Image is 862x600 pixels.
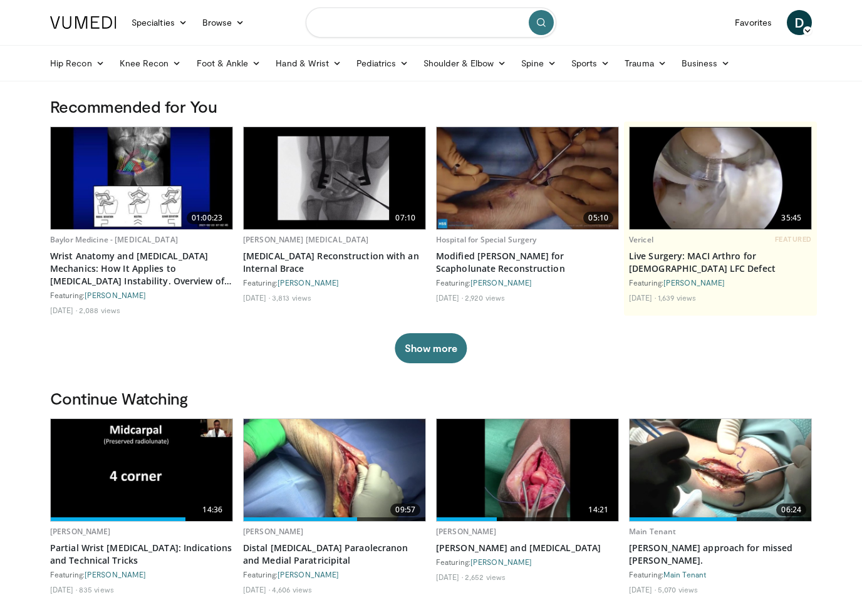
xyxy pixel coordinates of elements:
[197,504,227,516] span: 14:36
[243,292,270,303] li: [DATE]
[50,290,233,300] div: Featuring:
[727,10,779,35] a: Favorites
[243,542,426,567] a: Distal [MEDICAL_DATA] Paraolecranon and Medial Paratricipital
[658,584,698,594] li: 5,070 views
[85,291,146,299] a: [PERSON_NAME]
[306,8,556,38] input: Search topics, interventions
[124,10,195,35] a: Specialties
[390,212,420,224] span: 07:10
[51,127,232,229] a: 01:00:23
[629,569,812,579] div: Featuring:
[349,51,416,76] a: Pediatrics
[630,419,811,521] a: 06:24
[243,250,426,275] a: [MEDICAL_DATA] Reconstruction with an Internal Brace
[243,584,270,594] li: [DATE]
[244,419,425,521] img: bf94998b-498d-4010-9aae-f9379e869519.620x360_q85_upscale.jpg
[50,569,233,579] div: Featuring:
[583,212,613,224] span: 05:10
[630,127,811,229] img: eb023345-1e2d-4374-a840-ddbc99f8c97c.620x360_q85_upscale.jpg
[50,234,178,245] a: Baylor Medicine - [MEDICAL_DATA]
[50,388,812,408] h3: Continue Watching
[187,212,227,224] span: 01:00:23
[629,526,676,537] a: Main Tenant
[776,504,806,516] span: 06:24
[436,234,536,245] a: Hospital for Special Surgery
[437,127,618,229] a: 05:10
[243,234,368,245] a: [PERSON_NAME] [MEDICAL_DATA]
[437,419,618,521] a: 14:21
[436,572,463,582] li: [DATE]
[243,277,426,287] div: Featuring:
[465,572,506,582] li: 2,652 views
[195,10,252,35] a: Browse
[787,10,812,35] a: D
[470,278,532,287] a: [PERSON_NAME]
[268,51,349,76] a: Hand & Wrist
[272,292,311,303] li: 3,813 views
[436,557,619,567] div: Featuring:
[244,127,425,229] a: 07:10
[629,250,812,275] a: Live Surgery: MACI Arthro for [DEMOGRAPHIC_DATA] LFC Defect
[775,235,812,244] span: FEATURED
[583,504,613,516] span: 14:21
[243,526,304,537] a: [PERSON_NAME]
[43,51,112,76] a: Hip Recon
[189,51,269,76] a: Foot & Ankle
[244,127,425,229] img: 80b4534d-e78f-4a40-9c7e-39e8389dfeb3.620x360_q85_upscale.jpg
[390,504,420,516] span: 09:57
[243,569,426,579] div: Featuring:
[630,419,811,521] img: b77becc4-f324-4637-b5fa-3bc525f3f508.620x360_q85_upscale.jpg
[564,51,618,76] a: Sports
[51,419,232,521] a: 14:36
[514,51,563,76] a: Spine
[629,277,812,287] div: Featuring:
[629,584,656,594] li: [DATE]
[776,212,806,224] span: 35:45
[50,250,233,287] a: Wrist Anatomy and [MEDICAL_DATA] Mechanics: How It Applies to [MEDICAL_DATA] Instability. Overvie...
[663,278,725,287] a: [PERSON_NAME]
[674,51,738,76] a: Business
[629,542,812,567] a: [PERSON_NAME] approach for missed [PERSON_NAME].
[436,542,619,554] a: [PERSON_NAME] and [MEDICAL_DATA]
[630,127,811,229] a: 35:45
[658,292,696,303] li: 1,639 views
[50,305,77,315] li: [DATE]
[244,419,425,521] a: 09:57
[50,96,812,116] h3: Recommended for You
[50,16,117,29] img: VuMedi Logo
[416,51,514,76] a: Shoulder & Elbow
[470,557,532,566] a: [PERSON_NAME]
[437,419,618,521] img: c5f32f46-a078-40d3-860e-f7c6f47c8bbf.620x360_q85_upscale.jpg
[85,570,146,579] a: [PERSON_NAME]
[79,305,120,315] li: 2,088 views
[272,584,312,594] li: 4,606 views
[395,333,467,363] button: Show more
[50,526,111,537] a: [PERSON_NAME]
[112,51,189,76] a: Knee Recon
[50,584,77,594] li: [DATE]
[50,542,233,567] a: Partial Wrist [MEDICAL_DATA]: Indications and Technical Tricks
[51,127,232,229] img: 180901b5-2a77-4e39-b502-3f17bc70388d.620x360_q85_upscale.jpg
[629,292,656,303] li: [DATE]
[436,250,619,275] a: Modified [PERSON_NAME] for Scapholunate Reconstruction
[617,51,674,76] a: Trauma
[278,278,339,287] a: [PERSON_NAME]
[436,526,497,537] a: [PERSON_NAME]
[51,419,232,521] img: adbf4304-31e9-4c53-bc3b-afc0947908b3.620x360_q85_upscale.jpg
[629,234,653,245] a: Vericel
[437,127,618,229] img: bd4840c2-a3e6-4928-9c61-8fb1da76a643.620x360_q85_upscale.jpg
[663,570,706,579] a: Main Tenant
[436,292,463,303] li: [DATE]
[465,292,505,303] li: 2,920 views
[278,570,339,579] a: [PERSON_NAME]
[436,277,619,287] div: Featuring:
[79,584,114,594] li: 835 views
